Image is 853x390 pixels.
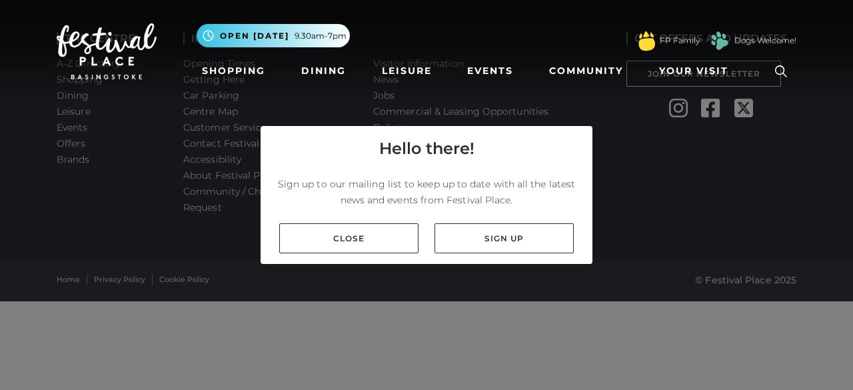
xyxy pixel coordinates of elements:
a: Events [462,59,518,83]
a: FP Family [660,35,700,47]
span: 9.30am-7pm [295,30,347,42]
span: Your Visit [659,64,728,78]
a: Close [279,223,419,253]
h4: Hello there! [379,137,474,161]
p: Sign up to our mailing list to keep up to date with all the latest news and events from Festival ... [271,176,582,208]
a: Community [544,59,628,83]
button: Open [DATE] 9.30am-7pm [197,24,350,47]
a: Shopping [197,59,271,83]
img: Festival Place Logo [57,23,157,79]
a: Leisure [377,59,437,83]
a: Sign up [434,223,574,253]
span: Open [DATE] [220,30,289,42]
a: Your Visit [654,59,740,83]
a: Dining [296,59,351,83]
a: Dogs Welcome! [734,35,796,47]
